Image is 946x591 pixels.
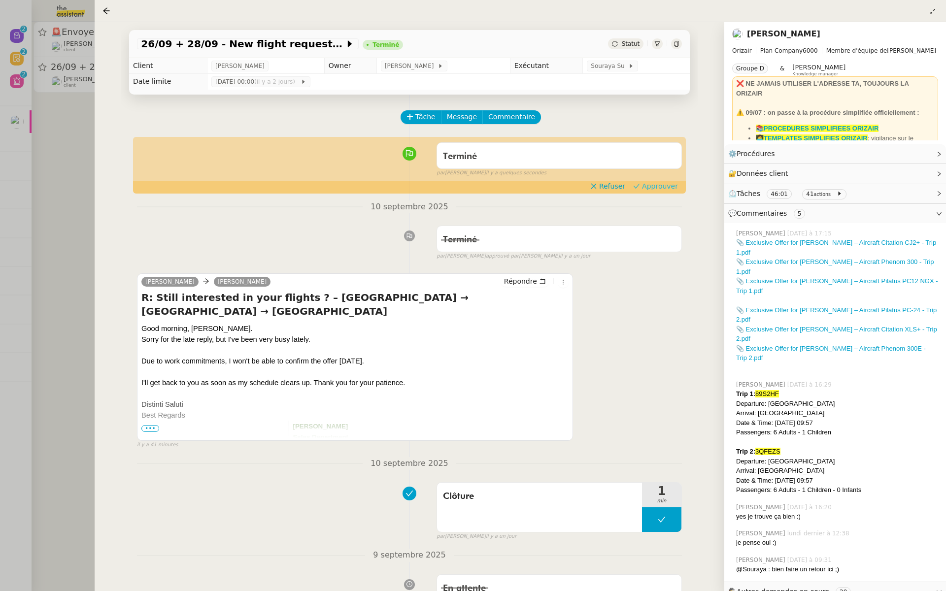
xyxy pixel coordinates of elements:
img: users%2FC9SBsJ0duuaSgpQFj5LgoEX8n0o2%2Favatar%2Fec9d51b8-9413-4189-adfb-7be4d8c96a3c [732,29,743,39]
span: par [437,252,445,261]
div: Sorry for the late reply, but I've been very busy lately. [141,334,569,345]
small: [PERSON_NAME] [437,532,516,541]
div: Passengers: 6 Adults - 1 Children - 0 Infants [736,485,938,495]
span: Refuser [599,181,625,191]
span: Plan Company [760,47,803,54]
td: Date limite [129,74,207,90]
nz-tag: 46:01 [767,189,792,199]
span: [PERSON_NAME] [732,46,938,56]
div: ⚙️Procédures [724,144,946,164]
a: 📎 Exclusive Offer for [PERSON_NAME] – Aircraft Pilatus PC12 NGX - Trip 1.pdf [736,277,938,295]
a: 📎 Exclusive Offer for [PERSON_NAME] – Aircraft Pilatus PC-24 - Trip 2.pdf [736,306,937,324]
div: Arrival: [GEOGRAPHIC_DATA] [736,408,938,418]
span: [PERSON_NAME] [736,556,787,564]
span: [PERSON_NAME] [792,64,845,71]
app-user-label: Knowledge manager [792,64,845,76]
span: Orizair [732,47,752,54]
span: 10 septembre 2025 [363,457,456,470]
span: [DATE] à 16:29 [787,380,834,389]
span: par [437,169,445,177]
span: Procédures [737,150,775,158]
span: [PERSON_NAME] [736,503,787,512]
div: 💬Commentaires 5 [724,204,946,223]
span: (il y a 2 jours) [254,78,297,85]
button: Commentaire [482,110,541,124]
div: Terminé [372,42,399,48]
span: [DATE] 00:00 [215,77,301,87]
button: Répondre [501,276,549,287]
h4: R: Still interested in your flights ? – [GEOGRAPHIC_DATA] → [GEOGRAPHIC_DATA] → [GEOGRAPHIC_DATA] [141,291,569,318]
span: [DATE] à 09:31 [787,556,834,564]
span: [PERSON_NAME] [215,61,265,71]
div: Date & Time: [DATE] 09:57 [736,476,938,486]
span: 10 septembre 2025 [363,200,456,214]
div: yes je trouve ça bien :) [736,512,938,522]
a: 📎 Exclusive Offer for [PERSON_NAME] – Aircraft Phenom 300 - Trip 1.pdf [736,258,934,275]
span: [DATE] à 17:15 [787,229,834,238]
span: il y a 41 minutes [137,441,178,449]
button: Approuver [629,181,682,192]
strong: Trip 1: [736,390,755,397]
strong: Trip 2: [736,448,755,455]
span: 🔐 [728,168,792,179]
span: il y a un jour [486,532,516,541]
span: min [642,497,681,505]
td: Owner [324,58,376,74]
div: Passengers: 6 Adults - 1 Children [736,427,938,437]
div: Date & Time: [DATE] 09:57 [736,418,938,428]
td: Client [129,58,207,74]
div: Due to work commitments, I won't be able to confirm the offer [DATE]. [141,356,569,366]
span: Commentaires [737,209,787,217]
span: ⚙️ [728,148,779,160]
span: 9 septembre 2025 [365,549,453,562]
a: 📚PROCEDURES SIMPLIFIEES ORIZAIR [756,125,878,132]
div: je pense oui :) [736,538,938,548]
span: [PERSON_NAME] [736,529,787,538]
span: Tâche [415,111,436,123]
a: 👩‍💻TEMPLATES SIMPLIFIES ORIZAIR [756,134,868,142]
a: [PERSON_NAME] [141,277,199,286]
a: [PERSON_NAME] [214,277,271,286]
span: lundi dernier à 12:38 [787,529,851,538]
small: [PERSON_NAME] [PERSON_NAME] [437,252,590,261]
span: Données client [737,169,788,177]
div: Departure: [GEOGRAPHIC_DATA] [736,399,938,409]
div: @Souraya : bien faire un retour ici ;) [736,564,938,574]
span: [PERSON_NAME] [736,380,787,389]
span: il y a quelques secondes [486,169,546,177]
div: Arrival: [GEOGRAPHIC_DATA] [736,466,938,476]
b: Sales Department [293,433,348,441]
div: ⏲️Tâches 46:01 41actions [724,184,946,203]
span: ⏲️ [728,190,850,197]
span: 41 [806,191,813,197]
span: Message [447,111,477,123]
nz-tag: 5 [794,209,806,219]
span: il y a un jour [560,252,590,261]
b: [PERSON_NAME] [293,423,348,430]
span: Knowledge manager [792,71,838,77]
button: Message [441,110,483,124]
strong: ❌ NE JAMAIS UTILISER L'ADRESSE TA, TOUJOURS LA ORIZAIR [736,80,909,97]
span: & [780,64,784,76]
div: I'll get back to you as soon as my schedule clears up. Thank you for your patience. [141,377,569,388]
span: Distinti Saluti [141,400,183,408]
span: Statut [621,40,640,47]
span: Répondre [504,276,537,286]
span: par [437,532,445,541]
td: Exécutant [510,58,583,74]
a: 📎 Exclusive Offer for [PERSON_NAME] – Aircraft Citation CJ2+ - Trip 1.pdf [736,239,936,256]
span: 26/09 + 28/09 - New flight request - [PERSON_NAME] [141,39,345,49]
span: Souraya Su [591,61,628,71]
div: Departure: [GEOGRAPHIC_DATA] [736,457,938,466]
span: ••• [141,425,159,432]
span: Tâches [737,190,760,197]
span: 89S2HF [755,390,779,397]
small: [PERSON_NAME] [437,169,546,177]
span: 3QFEZS [755,448,780,455]
div: Good morning, [PERSON_NAME]. [141,323,569,334]
nz-tag: Groupe D [732,64,768,73]
strong: ⚠️ 09/07 : on passe à la procédure simplifiée officiellement : [736,109,919,116]
span: approuvé par [486,252,519,261]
